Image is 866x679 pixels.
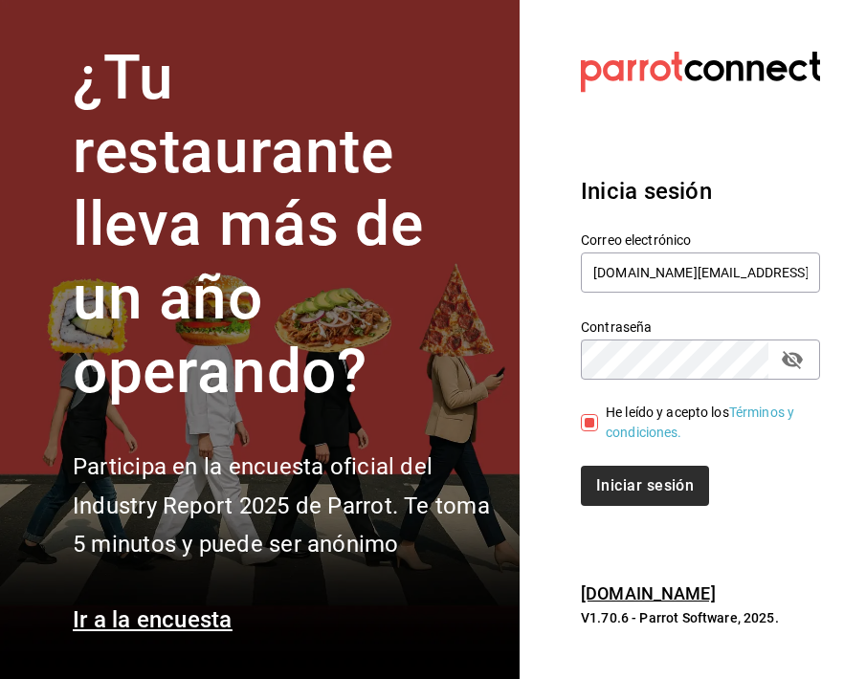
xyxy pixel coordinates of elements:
[73,448,497,564] h2: Participa en la encuesta oficial del Industry Report 2025 de Parrot. Te toma 5 minutos y puede se...
[581,174,820,208] h3: Inicia sesión
[581,583,716,603] a: [DOMAIN_NAME]
[606,403,805,443] div: He leído y acepto los
[581,252,820,293] input: Ingresa tu correo electrónico
[581,466,709,506] button: Iniciar sesión
[776,343,809,376] button: passwordField
[581,232,820,246] label: Correo electrónico
[606,405,794,440] a: Términos y condiciones.
[73,42,497,409] h1: ¿Tu restaurante lleva más de un año operando?
[73,606,233,633] a: Ir a la encuesta
[581,608,820,627] p: V1.70.6 - Parrot Software, 2025.
[581,319,820,333] label: Contraseña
